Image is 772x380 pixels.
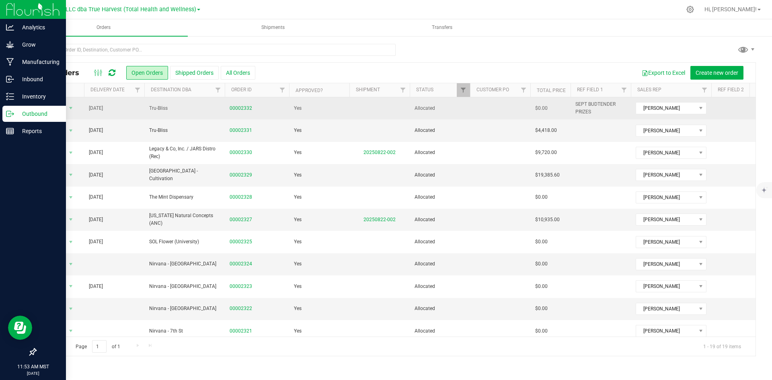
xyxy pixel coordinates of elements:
[697,340,747,352] span: 1 - 19 of 19 items
[86,24,121,31] span: Orders
[35,44,396,56] input: Search Order ID, Destination, Customer PO...
[66,259,76,270] span: select
[6,75,14,83] inline-svg: Inbound
[250,24,296,31] span: Shipments
[415,327,465,335] span: Allocated
[89,216,103,224] span: [DATE]
[230,238,252,246] a: 00002325
[636,103,696,114] span: [PERSON_NAME]
[231,87,252,92] a: Order ID
[535,193,548,201] span: $0.00
[535,127,557,134] span: $4,418.00
[149,167,220,183] span: [GEOGRAPHIC_DATA] - Cultivation
[685,6,695,13] div: Manage settings
[294,105,302,112] span: Yes
[415,305,465,312] span: Allocated
[363,217,396,222] a: 20250822-002
[535,149,557,156] span: $9,720.00
[149,193,220,201] span: The Mint Dispensary
[66,303,76,314] span: select
[535,171,560,179] span: $19,385.60
[421,24,463,31] span: Transfers
[704,6,757,12] span: Hi, [PERSON_NAME]!
[696,70,738,76] span: Create new order
[535,238,548,246] span: $0.00
[230,149,252,156] a: 00002330
[294,171,302,179] span: Yes
[14,126,62,136] p: Reports
[189,19,357,36] a: Shipments
[19,19,188,36] a: Orders
[170,66,219,80] button: Shipped Orders
[211,83,225,97] a: Filter
[415,283,465,290] span: Allocated
[294,283,302,290] span: Yes
[535,105,548,112] span: $0.00
[66,125,76,136] span: select
[637,87,661,92] a: Sales Rep
[535,305,548,312] span: $0.00
[618,83,631,97] a: Filter
[69,340,127,353] span: Page of 1
[636,303,696,314] span: [PERSON_NAME]
[4,370,62,376] p: [DATE]
[6,110,14,118] inline-svg: Outbound
[276,83,289,97] a: Filter
[415,238,465,246] span: Allocated
[8,316,32,340] iframe: Resource center
[230,260,252,268] a: 00002324
[14,74,62,84] p: Inbound
[636,169,696,181] span: [PERSON_NAME]
[230,283,252,290] a: 00002323
[636,236,696,248] span: [PERSON_NAME]
[66,236,76,248] span: select
[14,92,62,101] p: Inventory
[698,83,711,97] a: Filter
[89,238,103,246] span: [DATE]
[535,283,548,290] span: $0.00
[66,192,76,203] span: select
[230,327,252,335] a: 00002321
[230,216,252,224] a: 00002327
[4,363,62,370] p: 11:53 AM MST
[149,283,220,290] span: Nirvana - [GEOGRAPHIC_DATA]
[92,340,107,353] input: 1
[294,260,302,268] span: Yes
[718,87,744,92] a: Ref Field 2
[416,87,433,92] a: Status
[296,88,323,93] a: Approved?
[89,283,103,290] span: [DATE]
[221,66,255,80] button: All Orders
[396,83,410,97] a: Filter
[363,150,396,155] a: 20250822-002
[6,58,14,66] inline-svg: Manufacturing
[66,325,76,337] span: select
[636,125,696,136] span: [PERSON_NAME]
[356,87,380,92] a: Shipment
[415,127,465,134] span: Allocated
[149,127,220,134] span: Tru-Bliss
[535,327,548,335] span: $0.00
[415,193,465,201] span: Allocated
[14,23,62,32] p: Analytics
[66,103,76,114] span: select
[14,57,62,67] p: Manufacturing
[66,147,76,158] span: select
[294,193,302,201] span: Yes
[149,212,220,227] span: [US_STATE] Natural Concepts (ANC)
[6,41,14,49] inline-svg: Grow
[66,214,76,225] span: select
[294,149,302,156] span: Yes
[149,305,220,312] span: Nirvana - [GEOGRAPHIC_DATA]
[14,40,62,49] p: Grow
[294,216,302,224] span: Yes
[415,149,465,156] span: Allocated
[457,83,470,97] a: Filter
[131,83,144,97] a: Filter
[636,192,696,203] span: [PERSON_NAME]
[577,87,603,92] a: Ref Field 1
[14,109,62,119] p: Outbound
[294,127,302,134] span: Yes
[230,105,252,112] a: 00002332
[294,327,302,335] span: Yes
